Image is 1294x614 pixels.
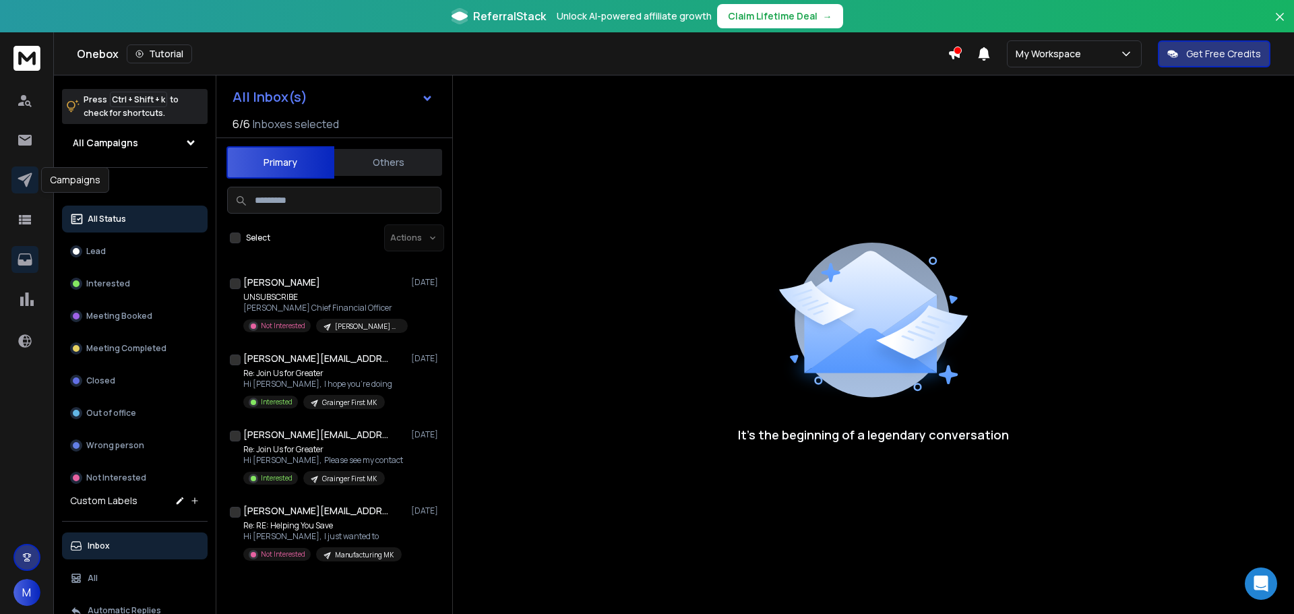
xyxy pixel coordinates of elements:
[243,368,392,379] p: Re: Join Us for Greater
[84,93,179,120] p: Press to check for shortcuts.
[86,246,106,257] p: Lead
[243,455,403,466] p: Hi [PERSON_NAME], Please see my contact
[88,541,110,551] p: Inbox
[70,494,137,508] h3: Custom Labels
[1016,47,1086,61] p: My Workspace
[1186,47,1261,61] p: Get Free Credits
[62,532,208,559] button: Inbox
[738,425,1009,444] p: It’s the beginning of a legendary conversation
[127,44,192,63] button: Tutorial
[473,8,546,24] span: ReferralStack
[246,233,270,243] label: Select
[13,579,40,606] button: M
[411,353,441,364] p: [DATE]
[411,429,441,440] p: [DATE]
[86,343,166,354] p: Meeting Completed
[62,335,208,362] button: Meeting Completed
[62,367,208,394] button: Closed
[261,397,292,407] p: Interested
[253,116,339,132] h3: Inboxes selected
[86,375,115,386] p: Closed
[243,379,392,390] p: Hi [PERSON_NAME], I hope you’re doing
[86,408,136,419] p: Out of office
[62,565,208,592] button: All
[62,464,208,491] button: Not Interested
[62,303,208,330] button: Meeting Booked
[243,352,392,365] h1: [PERSON_NAME][EMAIL_ADDRESS][DOMAIN_NAME] +1
[261,321,305,331] p: Not Interested
[335,321,400,332] p: [PERSON_NAME] Campaign
[62,270,208,297] button: Interested
[62,432,208,459] button: Wrong person
[334,148,442,177] button: Others
[110,92,167,107] span: Ctrl + Shift + k
[243,276,320,289] h1: [PERSON_NAME]
[62,400,208,427] button: Out of office
[86,472,146,483] p: Not Interested
[222,84,444,111] button: All Inbox(s)
[243,444,403,455] p: Re: Join Us for Greater
[1271,8,1289,40] button: Close banner
[1158,40,1270,67] button: Get Free Credits
[322,474,377,484] p: Grainger First MK
[62,238,208,265] button: Lead
[86,311,152,321] p: Meeting Booked
[233,116,250,132] span: 6 / 6
[557,9,712,23] p: Unlock AI-powered affiliate growth
[88,573,98,584] p: All
[88,214,126,224] p: All Status
[322,398,377,408] p: Grainger First MK
[233,90,307,104] h1: All Inbox(s)
[261,549,305,559] p: Not Interested
[243,303,405,313] p: [PERSON_NAME] Chief Financial Officer
[73,136,138,150] h1: All Campaigns
[226,146,334,179] button: Primary
[411,505,441,516] p: [DATE]
[86,278,130,289] p: Interested
[335,550,394,560] p: Manufacturing MK
[86,440,144,451] p: Wrong person
[717,4,843,28] button: Claim Lifetime Deal→
[62,129,208,156] button: All Campaigns
[62,179,208,197] h3: Filters
[41,167,109,193] div: Campaigns
[62,206,208,233] button: All Status
[243,531,402,542] p: Hi [PERSON_NAME], I just wanted to
[243,504,392,518] h1: [PERSON_NAME][EMAIL_ADDRESS][PERSON_NAME][DOMAIN_NAME]
[1245,567,1277,600] div: Open Intercom Messenger
[243,428,392,441] h1: [PERSON_NAME][EMAIL_ADDRESS][DOMAIN_NAME]
[261,473,292,483] p: Interested
[411,277,441,288] p: [DATE]
[243,520,402,531] p: Re: RE: Helping You Save
[77,44,948,63] div: Onebox
[243,292,405,303] p: UNSUBSCRIBE
[823,9,832,23] span: →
